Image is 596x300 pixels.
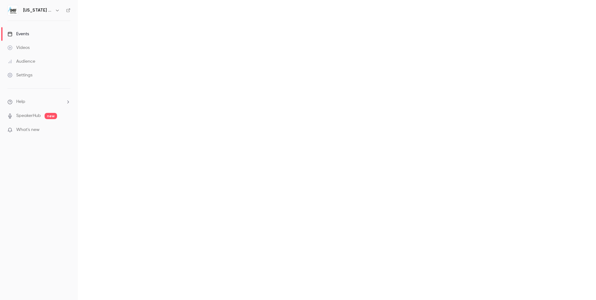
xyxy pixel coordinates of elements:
h6: [US_STATE] Medical Research Foundation [23,7,52,13]
li: help-dropdown-opener [7,99,70,105]
div: Videos [7,45,30,51]
div: Settings [7,72,32,78]
img: Oklahoma Medical Research Foundation [8,5,18,15]
span: What's new [16,127,40,133]
span: new [45,113,57,119]
a: SpeakerHub [16,113,41,119]
div: Events [7,31,29,37]
span: Help [16,99,25,105]
div: Audience [7,58,35,65]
